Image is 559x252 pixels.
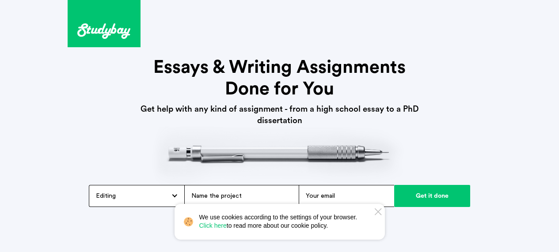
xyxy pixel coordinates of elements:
img: logo.svg [77,23,130,39]
input: Get it done [394,185,471,207]
a: Click here [199,222,227,230]
span: We use cookies according to the settings of your browser. to read more about our cookie policy. [199,213,363,230]
h3: Get help with any kind of assignment - from a high school essay to a PhD dissertation [121,104,439,127]
span: Editing [96,192,116,200]
h1: Essays & Writing Assignments Done for You [130,57,429,100]
input: Your email [299,185,394,207]
img: header-pict.png [152,127,407,184]
input: Name the project [184,185,299,207]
